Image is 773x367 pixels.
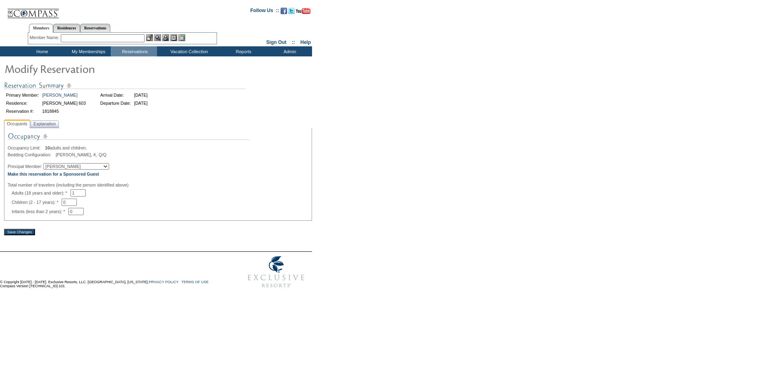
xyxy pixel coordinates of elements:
[133,91,149,99] td: [DATE]
[296,8,310,14] img: Subscribe to our YouTube Channel
[296,10,310,15] a: Subscribe to our YouTube Channel
[32,120,58,128] span: Explanation
[8,145,44,150] span: Occupancy Limit:
[12,209,68,214] span: Infants (less than 2 years): *
[281,8,287,14] img: Become our fan on Facebook
[99,91,132,99] td: Arrival Date:
[219,46,266,56] td: Reports
[162,34,169,41] img: Impersonate
[8,164,42,169] span: Principal Member:
[41,108,87,115] td: 1818845
[45,145,50,150] span: 10
[178,34,185,41] img: b_calculator.gif
[149,280,178,284] a: PRIVACY POLICY
[5,120,29,128] span: Occupants
[12,191,70,195] span: Adults (18 years and older): *
[5,91,40,99] td: Primary Member:
[111,46,157,56] td: Reservations
[8,182,308,187] div: Total number of travelers (including the person identified above)
[157,46,219,56] td: Vacation Collection
[80,24,110,32] a: Reservations
[154,34,161,41] img: View
[4,229,35,235] input: Save Changes
[5,108,40,115] td: Reservation #:
[292,39,295,45] span: ::
[4,60,165,77] img: Modify Reservation
[8,152,54,157] span: Bedding Configuration:
[7,2,59,19] img: Compass Home
[29,24,54,33] a: Members
[30,34,61,41] div: Member Name:
[146,34,153,41] img: b_edit.gif
[300,39,311,45] a: Help
[99,100,132,107] td: Departure Date:
[41,100,87,107] td: [PERSON_NAME] 603
[5,100,40,107] td: Residence:
[64,46,111,56] td: My Memberships
[266,46,312,56] td: Admin
[12,200,62,205] span: Children (2 - 17 years): *
[240,252,312,292] img: Exclusive Resorts
[8,145,308,150] div: adults and children.
[250,7,279,17] td: Follow Us ::
[182,280,209,284] a: TERMS OF USE
[288,10,295,15] a: Follow us on Twitter
[8,131,249,145] img: Occupancy
[4,81,246,91] img: Reservation Summary
[53,24,80,32] a: Residences
[133,100,149,107] td: [DATE]
[266,39,286,45] a: Sign Out
[42,93,78,97] a: [PERSON_NAME]
[281,10,287,15] a: Become our fan on Facebook
[170,34,177,41] img: Reservations
[288,8,295,14] img: Follow us on Twitter
[56,152,106,157] span: [PERSON_NAME], K, Q/Q
[18,46,64,56] td: Home
[8,172,99,176] a: Make this reservation for a Sponsored Guest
